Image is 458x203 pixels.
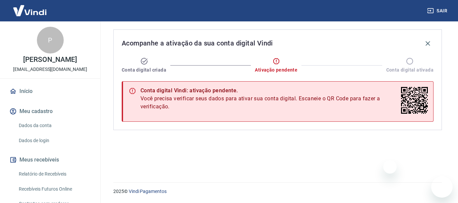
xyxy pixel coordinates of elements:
span: Você precisa verificar seus dados para ativar sua conta digital. Escaneie o QR Code para fazer a ... [140,95,398,111]
a: Vindi Pagamentos [129,189,167,194]
span: Conta digital criada [122,67,166,73]
a: Início [8,84,92,99]
a: Relatório de Recebíveis [16,167,92,181]
a: Dados da conta [16,119,92,132]
span: Ativação pendente [255,67,297,73]
span: Acompanhe a ativação da sua conta digital Vindi [122,38,273,48]
img: Vindi [8,0,52,21]
div: P [37,27,64,54]
button: Meus recebíveis [8,153,92,167]
span: Conta digital ativada [386,67,434,73]
a: Dados de login [16,134,92,147]
iframe: Fechar mensagem [383,160,397,174]
iframe: Botão para abrir a janela de mensagens [431,176,453,198]
p: [EMAIL_ADDRESS][DOMAIN_NAME] [13,66,87,73]
a: Recebíveis Futuros Online [16,182,92,196]
p: [PERSON_NAME] [23,56,77,63]
div: Conta digital Vindi: ativação pendente. [140,87,398,95]
button: Sair [426,5,450,17]
button: Meu cadastro [8,104,92,119]
p: 2025 © [113,188,442,195]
